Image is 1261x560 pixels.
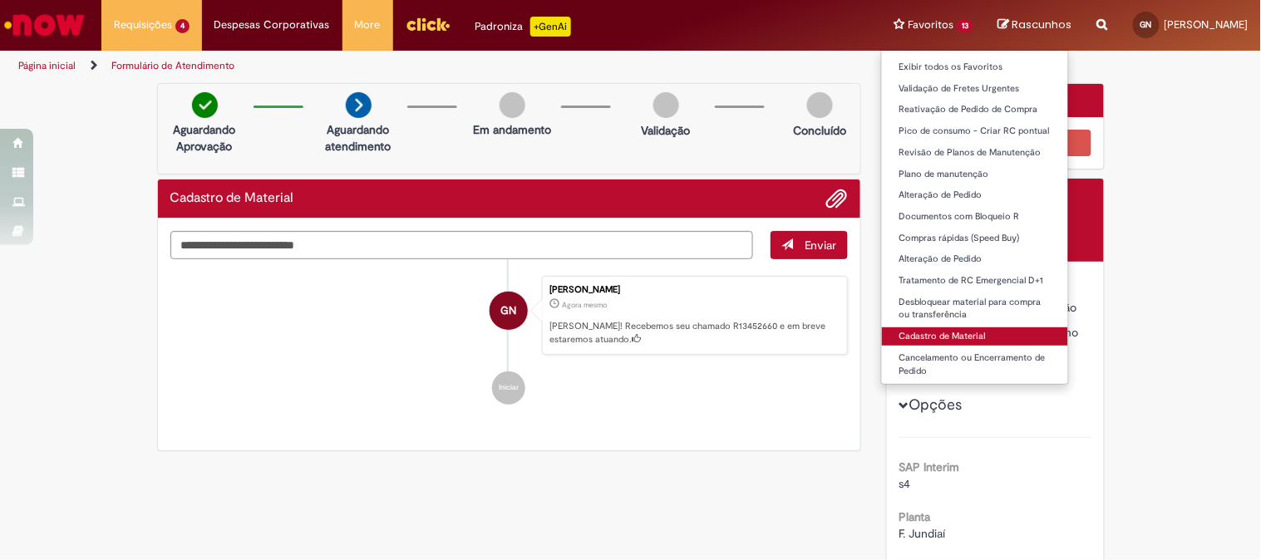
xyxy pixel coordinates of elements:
a: Reativação de Pedido de Compra [882,101,1068,119]
img: ServiceNow [2,8,87,42]
a: Alteração de Pedido [882,186,1068,204]
h2: Cadastro de Material Histórico de tíquete [170,191,294,206]
span: 13 [957,19,973,33]
span: 4 [175,19,190,33]
a: Exibir todos os Favoritos [882,58,1068,76]
span: F. Jundiaí [899,526,946,541]
span: Rascunhos [1012,17,1072,32]
a: Documentos com Bloqueio R [882,208,1068,226]
a: Rascunhos [998,17,1072,33]
a: Cadastro de Material [882,327,1068,346]
ul: Trilhas de página [12,51,828,81]
div: Padroniza [475,17,571,37]
button: Enviar [771,231,848,259]
span: Enviar [805,238,837,253]
ul: Histórico de tíquete [170,259,849,422]
img: arrow-next.png [346,92,372,118]
p: Concluído [793,122,846,139]
a: Cancelamento ou Encerramento de Pedido [882,349,1068,380]
button: Adicionar anexos [826,188,848,209]
b: SAP Interim [899,459,960,474]
span: Despesas Corporativas [214,17,330,33]
span: Requisições [114,17,172,33]
a: Plano de manutenção [882,165,1068,184]
time: 27/08/2025 14:07:16 [562,300,607,310]
span: Favoritos [908,17,953,33]
p: [PERSON_NAME]! Recebemos seu chamado R13452660 e em breve estaremos atuando. [549,320,839,346]
div: Guilherme Nani [490,292,528,330]
p: Em andamento [473,121,551,138]
p: Aguardando Aprovação [165,121,245,155]
div: [PERSON_NAME] [549,285,839,295]
a: Alteração de Pedido [882,250,1068,268]
a: Revisão de Planos de Manutenção [882,144,1068,162]
a: Validação de Fretes Urgentes [882,80,1068,98]
li: Guilherme Nani [170,276,849,356]
p: +GenAi [530,17,571,37]
img: click_logo_yellow_360x200.png [406,12,451,37]
a: Compras rápidas (Speed Buy) [882,229,1068,248]
span: s4 [899,476,911,491]
a: Página inicial [18,59,76,72]
span: Agora mesmo [562,300,607,310]
img: img-circle-grey.png [500,92,525,118]
a: Tratamento de RC Emergencial D+1 [882,272,1068,290]
img: img-circle-grey.png [807,92,833,118]
p: Validação [642,122,691,139]
textarea: Digite sua mensagem aqui... [170,231,754,259]
p: Aguardando atendimento [318,121,399,155]
b: Planta [899,509,931,524]
img: check-circle-green.png [192,92,218,118]
a: Pico de consumo - Criar RC pontual [882,122,1068,140]
span: GN [501,291,517,331]
span: GN [1140,19,1152,30]
img: img-circle-grey.png [653,92,679,118]
span: [PERSON_NAME] [1165,17,1249,32]
a: Formulário de Atendimento [111,59,234,72]
span: More [355,17,381,33]
ul: Favoritos [881,50,1069,385]
a: Desbloquear material para compra ou transferência [882,293,1068,324]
